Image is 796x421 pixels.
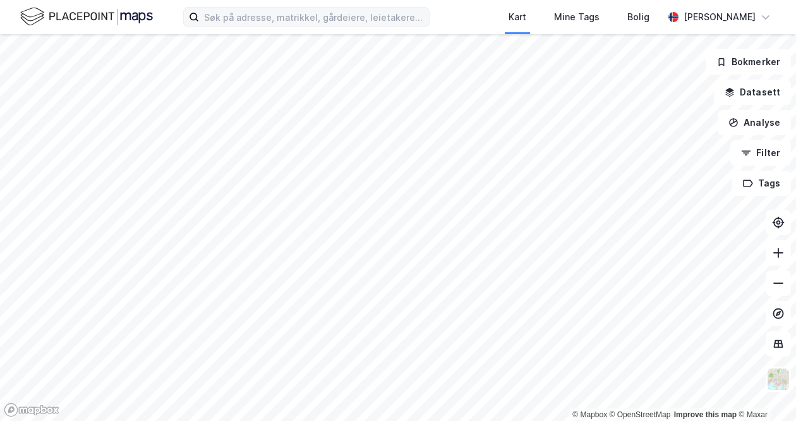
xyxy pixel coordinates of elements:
[509,9,526,25] div: Kart
[684,9,756,25] div: [PERSON_NAME]
[199,8,429,27] input: Søk på adresse, matrikkel, gårdeiere, leietakere eller personer
[627,9,649,25] div: Bolig
[733,360,796,421] iframe: Chat Widget
[20,6,153,28] img: logo.f888ab2527a4732fd821a326f86c7f29.svg
[554,9,600,25] div: Mine Tags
